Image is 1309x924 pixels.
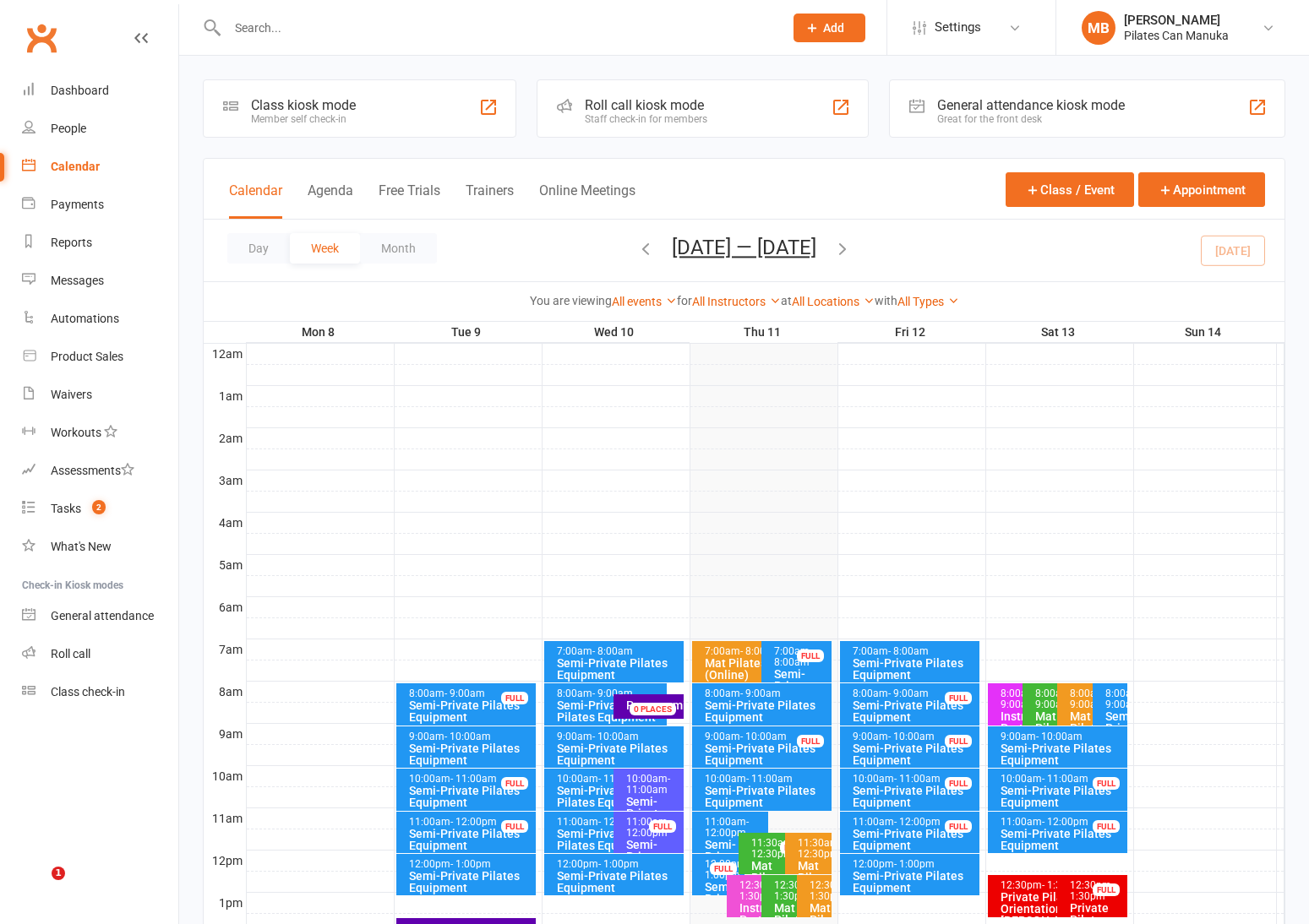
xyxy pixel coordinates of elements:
[408,731,533,742] div: 9:00am
[445,731,491,742] span: - 10:00am
[556,688,664,699] div: 8:00am
[1035,688,1073,710] span: - 9:00am
[626,698,700,712] span: Programming
[837,322,985,343] th: Fri 12
[51,464,134,477] div: Assessments
[797,838,828,860] div: 11:30am
[852,742,977,766] div: Semi-Private Pilates Equipment
[1042,773,1088,785] span: - 11:00am
[556,828,664,851] div: Semi-Private Pilates Equipment
[51,274,104,287] div: Messages
[751,837,795,860] span: - 12:30pm
[1124,28,1229,43] div: Pilates Can Manuka
[204,850,246,871] th: 12pm
[852,657,977,681] div: Semi-Private Pilates Equipment
[888,688,929,699] span: - 9:00am
[408,785,533,808] div: Semi-Private Pilates Equipment
[1069,710,1107,758] div: Mat Pilates L3/4 (Online)
[51,350,123,363] div: Product Sales
[798,837,842,860] span: - 12:30pm
[1133,322,1277,343] th: Sun 14
[1000,817,1125,828] div: 11:00am
[945,692,972,704] div: FULL
[51,122,86,135] div: People
[556,742,681,766] div: Semi-Private Pilates Equipment
[705,858,749,881] span: - 1:00pm
[308,182,353,219] button: Agenda
[852,646,977,657] div: 7:00am
[630,703,676,715] div: 0 PLACES
[22,528,178,566] a: What's New
[585,97,707,113] div: Roll call kiosk mode
[51,540,112,553] div: What's New
[937,113,1125,125] div: Great for the front desk
[677,294,692,307] strong: for
[1000,828,1125,851] div: Semi-Private Pilates Equipment
[1093,777,1120,790] div: FULL
[875,294,897,307] strong: with
[1104,710,1124,758] div: Semi-Private Pilates Equipment
[51,312,119,325] div: Automations
[408,817,533,828] div: 11:00am
[774,879,818,902] span: - 1:30pm
[1000,688,1038,710] div: 8:00am
[888,645,929,657] span: - 8:00am
[542,322,690,343] th: Wed 10
[246,322,394,343] th: Mon 8
[1000,774,1125,785] div: 10:00am
[22,673,178,711] a: Class kiosk mode
[592,688,633,699] span: - 9:00am
[794,14,865,42] button: Add
[894,858,935,870] span: - 1:00pm
[625,839,680,886] div: Semi-Private Pilates Equipment
[204,385,246,406] th: 1am
[810,879,854,902] span: - 1:30pm
[1093,883,1120,896] div: FULL
[22,490,178,528] a: Tasks 2
[51,84,109,97] div: Dashboard
[22,148,178,186] a: Calendar
[1006,172,1134,207] button: Class / Event
[227,233,290,264] button: Day
[852,870,977,894] div: Semi-Private Pilates Equipment
[204,470,246,491] th: 3am
[797,860,828,907] div: Mat Pilates L3/4 (Online)
[740,688,781,699] span: - 9:00am
[1124,13,1229,28] div: [PERSON_NAME]
[290,233,360,264] button: Week
[888,731,935,742] span: - 10:00am
[501,692,528,704] div: FULL
[704,646,812,657] div: 7:00am
[51,609,154,622] div: General attendance
[690,322,837,343] th: Thu 11
[740,731,787,742] span: - 10:00am
[408,699,533,723] div: Semi-Private Pilates Equipment
[774,645,812,668] span: - 8:00am
[773,668,828,715] div: Semi-Private Pilates Equipment
[204,892,246,913] th: 1pm
[204,427,246,448] th: 2am
[1001,688,1039,710] span: - 9:00am
[408,870,533,894] div: Semi-Private Pilates Equipment
[937,97,1125,113] div: General attendance kiosk mode
[612,295,677,308] a: All events
[408,742,533,766] div: Semi-Private Pilates Equipment
[17,867,57,907] iframe: Intercom live chat
[556,657,681,681] div: Semi-Private Pilates Equipment
[809,880,828,902] div: 12:30pm
[20,17,63,59] a: Clubworx
[852,699,977,723] div: Semi-Private Pilates Equipment
[556,731,681,742] div: 9:00am
[704,774,829,785] div: 10:00am
[625,774,680,796] div: 10:00am
[935,8,981,46] span: Settings
[51,236,92,249] div: Reports
[251,113,356,125] div: Member self check-in
[797,650,824,662] div: FULL
[1000,731,1125,742] div: 9:00am
[408,688,533,699] div: 8:00am
[704,839,765,886] div: Semi-Private Pilates Equipment
[626,816,670,839] span: - 12:00pm
[379,182,440,219] button: Free Trials
[204,723,246,744] th: 9am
